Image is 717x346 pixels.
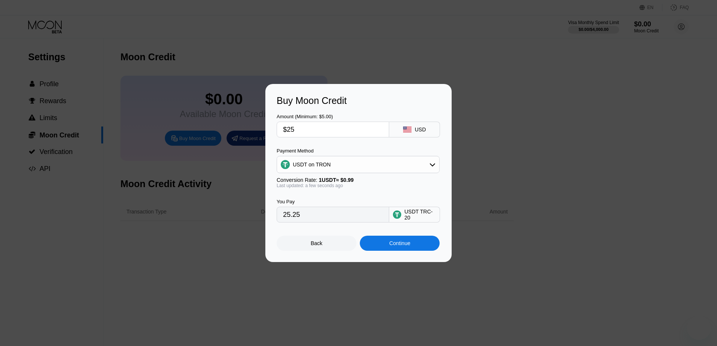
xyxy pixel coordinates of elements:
div: Back [277,236,356,251]
div: Back [311,240,323,246]
div: USDT on TRON [277,157,439,172]
div: USDT TRC-20 [404,209,436,221]
div: Continue [389,240,410,246]
div: Buy Moon Credit [277,95,440,106]
div: Amount (Minimum: $5.00) [277,114,389,119]
iframe: Przycisk umożliwiający otwarcie okna komunikatora [687,316,711,340]
div: USDT on TRON [293,162,331,168]
div: Conversion Rate: [277,177,440,183]
div: Last updated: a few seconds ago [277,183,440,188]
div: Payment Method [277,148,440,154]
input: $0.00 [283,122,383,137]
div: Continue [360,236,440,251]
span: 1 USDT ≈ $0.99 [319,177,354,183]
div: You Pay [277,199,389,204]
div: USD [415,127,426,133]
